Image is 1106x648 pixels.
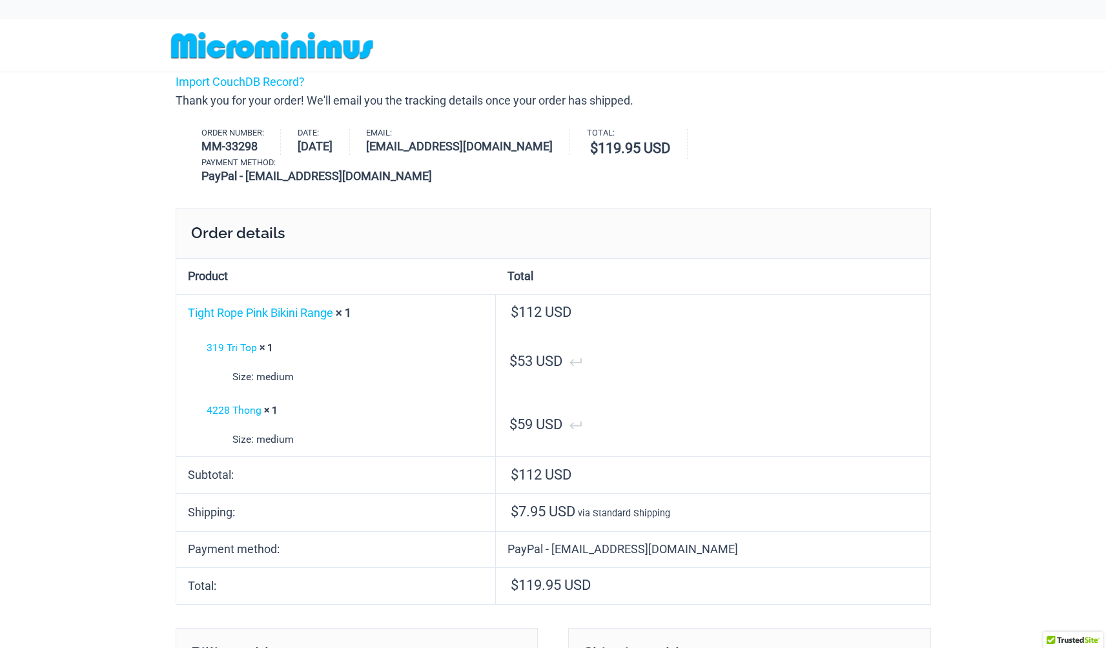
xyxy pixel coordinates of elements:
strong: PayPal - [EMAIL_ADDRESS][DOMAIN_NAME] [201,167,432,185]
span: $ [509,353,517,369]
bdi: 53 USD [509,353,562,369]
strong: Size: [232,367,254,387]
span: $ [511,467,518,483]
span: $ [509,416,517,432]
th: Product [176,259,497,294]
li: Date: [298,129,350,155]
span: $ [511,577,518,593]
li: Email: [366,129,570,155]
a: Tight Rope Pink Bikini Range [188,306,333,319]
span: 7.95 USD [511,503,575,520]
span: $ [511,304,518,320]
span: $ [590,140,598,156]
strong: [DATE] [298,137,333,155]
strong: MM-33298 [201,137,264,155]
th: Shipping: [176,493,497,531]
h2: Order details [176,208,931,258]
th: Total [496,259,930,294]
a: Import CouchDB Record? [176,75,305,88]
a: 4228 Thong [207,404,261,416]
strong: [EMAIL_ADDRESS][DOMAIN_NAME] [366,137,553,155]
a: 319 Tri Top [207,341,257,354]
li: Order number: [201,129,282,155]
strong: × 1 [260,341,273,354]
small: via Standard Shipping [578,508,670,519]
strong: Size: [232,430,254,449]
th: Total: [176,567,497,604]
span: 119.95 USD [511,577,591,593]
li: Total: [587,129,688,159]
p: medium [232,367,485,387]
bdi: 112 USD [511,304,571,320]
th: Payment method: [176,531,497,567]
bdi: 119.95 USD [590,140,670,156]
img: MM SHOP LOGO FLAT [166,31,378,60]
th: Subtotal: [176,456,497,493]
span: $ [511,503,518,520]
p: medium [232,430,485,449]
strong: × 1 [336,306,351,319]
strong: × 1 [264,404,278,416]
td: PayPal - [EMAIL_ADDRESS][DOMAIN_NAME] [496,531,930,567]
span: 112 USD [511,467,571,483]
bdi: 59 USD [509,416,562,432]
li: Payment method: [201,159,449,185]
p: Thank you for your order! We'll email you the tracking details once your order has shipped. [176,91,931,110]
